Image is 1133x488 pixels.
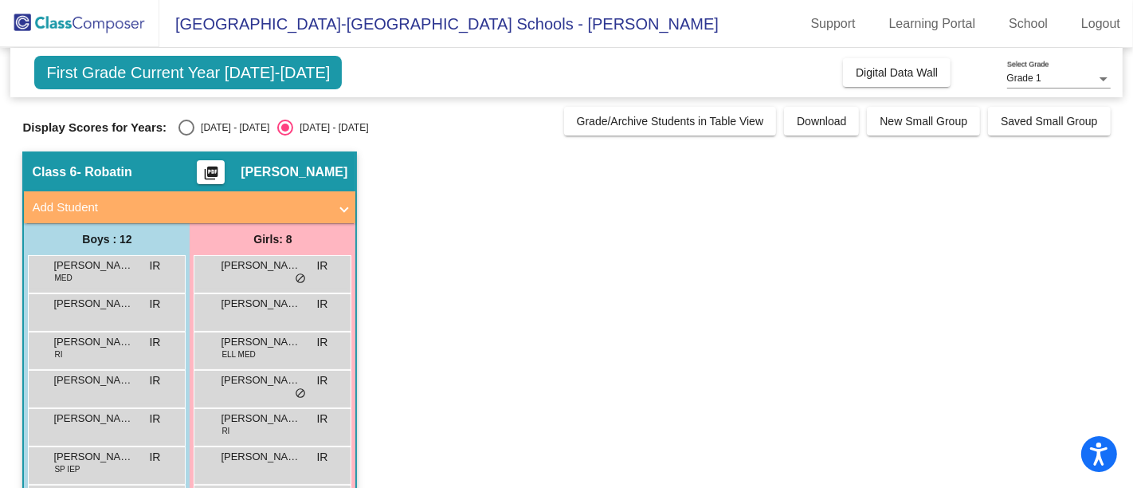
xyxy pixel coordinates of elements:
[53,372,133,388] span: [PERSON_NAME]
[564,107,777,136] button: Grade/Archive Students in Table View
[53,334,133,350] span: [PERSON_NAME]
[221,334,300,350] span: [PERSON_NAME]
[988,107,1110,136] button: Saved Small Group
[293,120,368,135] div: [DATE] - [DATE]
[1007,73,1041,84] span: Grade 1
[316,411,327,427] span: IR
[149,372,160,389] span: IR
[149,411,160,427] span: IR
[316,449,327,466] span: IR
[54,463,80,475] span: SP IEP
[1068,11,1133,37] a: Logout
[241,164,347,180] span: [PERSON_NAME]
[54,348,62,360] span: RI
[316,258,327,274] span: IR
[32,199,328,217] mat-panel-title: Add Student
[867,107,980,136] button: New Small Group
[202,165,221,187] mat-icon: picture_as_pdf
[149,334,160,351] span: IR
[24,191,355,223] mat-expansion-panel-header: Add Student
[797,115,846,128] span: Download
[54,272,72,284] span: MED
[316,296,327,313] span: IR
[221,258,300,274] span: [PERSON_NAME]
[316,372,327,389] span: IR
[221,372,300,388] span: [PERSON_NAME]
[34,56,342,89] span: First Grade Current Year [DATE]-[DATE]
[843,58,951,87] button: Digital Data Wall
[194,120,269,135] div: [DATE] - [DATE]
[784,107,859,136] button: Download
[221,296,300,312] span: [PERSON_NAME]
[996,11,1060,37] a: School
[76,164,131,180] span: - Robatin
[197,160,225,184] button: Print Students Details
[149,449,160,466] span: IR
[53,411,133,427] span: [PERSON_NAME]
[577,115,764,128] span: Grade/Archive Students in Table View
[149,296,160,313] span: IR
[1001,115,1097,128] span: Saved Small Group
[53,449,133,465] span: [PERSON_NAME]
[295,388,306,400] span: do_not_disturb_alt
[53,258,133,274] span: [PERSON_NAME]
[316,334,327,351] span: IR
[221,411,300,427] span: [PERSON_NAME]
[798,11,868,37] a: Support
[856,66,938,79] span: Digital Data Wall
[149,258,160,274] span: IR
[178,120,368,136] mat-radio-group: Select an option
[880,115,967,128] span: New Small Group
[876,11,989,37] a: Learning Portal
[53,296,133,312] span: [PERSON_NAME]
[190,223,355,255] div: Girls: 8
[222,348,255,360] span: ELL MED
[221,449,300,465] span: [PERSON_NAME]
[22,120,167,135] span: Display Scores for Years:
[295,273,306,285] span: do_not_disturb_alt
[32,164,76,180] span: Class 6
[24,223,190,255] div: Boys : 12
[222,425,229,437] span: RI
[159,11,719,37] span: [GEOGRAPHIC_DATA]-[GEOGRAPHIC_DATA] Schools - [PERSON_NAME]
